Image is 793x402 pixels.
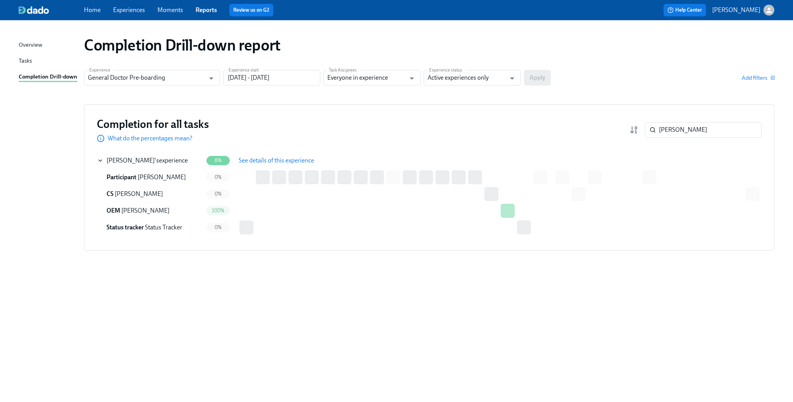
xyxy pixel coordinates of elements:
[207,208,229,213] span: 100%
[97,203,203,218] div: OEM [PERSON_NAME]
[210,157,226,163] span: 6%
[742,74,774,82] button: Add filters
[205,72,217,84] button: Open
[239,157,314,164] span: See details of this experience
[97,220,203,235] div: Status tracker Status Tracker
[107,190,114,198] span: Credentialing Specialist
[19,72,77,82] div: Completion Drill-down
[667,6,702,14] span: Help Center
[233,6,269,14] a: Review us on G2
[107,157,155,164] span: [PERSON_NAME]
[84,6,101,14] a: Home
[712,5,774,16] button: [PERSON_NAME]
[210,224,226,230] span: 0%
[113,6,145,14] a: Experiences
[107,173,136,181] span: Participant
[664,4,706,16] button: Help Center
[97,170,203,185] div: Participant [PERSON_NAME]
[138,173,186,181] span: [PERSON_NAME]
[107,224,144,231] span: Status tracker
[19,6,49,14] img: dado
[97,153,203,168] div: [PERSON_NAME]'sexperience
[19,56,78,66] a: Tasks
[107,207,120,214] span: Onboarding Experience Manager
[19,72,78,82] a: Completion Drill-down
[97,117,209,131] h3: Completion for all tasks
[19,6,84,14] a: dado
[210,174,226,180] span: 0%
[196,6,217,14] a: Reports
[19,40,78,50] a: Overview
[157,6,183,14] a: Moments
[145,224,182,231] span: Status Tracker
[712,6,760,14] p: [PERSON_NAME]
[19,56,32,66] div: Tasks
[233,153,320,168] button: See details of this experience
[629,125,639,135] svg: Completion rate (low to high)
[229,4,273,16] button: Review us on G2
[121,207,169,214] span: [PERSON_NAME]
[19,40,42,50] div: Overview
[210,191,226,197] span: 0%
[107,156,188,165] div: 's experience
[659,122,762,138] input: Search by name
[97,186,203,202] div: CS [PERSON_NAME]
[115,190,163,198] span: [PERSON_NAME]
[84,36,281,54] h1: Completion Drill-down report
[406,72,418,84] button: Open
[506,72,518,84] button: Open
[108,134,192,143] p: What do the percentages mean?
